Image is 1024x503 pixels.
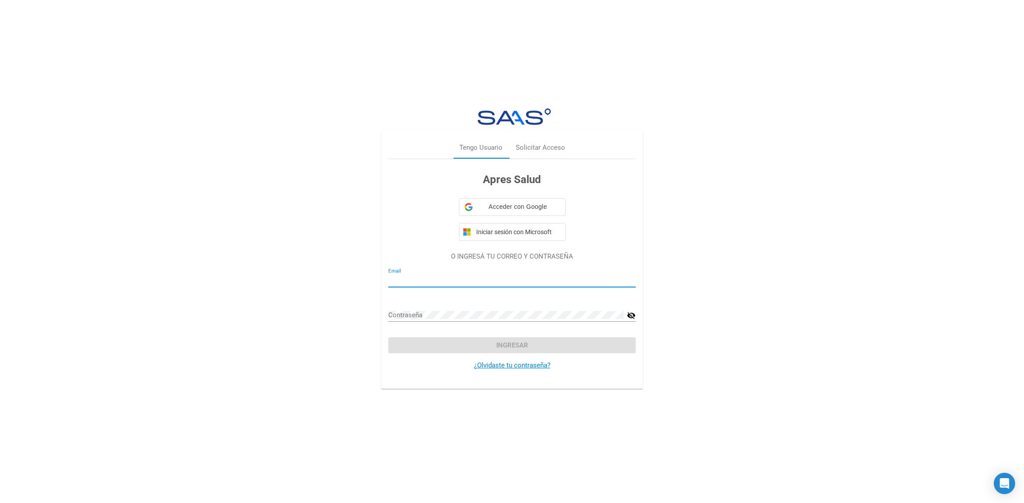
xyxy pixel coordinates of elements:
span: Ingresar [496,341,528,349]
div: Tengo Usuario [459,143,502,153]
div: Solicitar Acceso [516,143,565,153]
mat-icon: visibility_off [627,310,636,321]
button: Ingresar [388,337,636,353]
span: Acceder con Google [476,202,560,212]
button: Iniciar sesión con Microsoft [459,223,566,241]
div: Open Intercom Messenger [994,473,1015,494]
p: O INGRESÁ TU CORREO Y CONTRASEÑA [388,251,636,262]
a: ¿Olvidaste tu contraseña? [474,361,550,369]
h3: Apres Salud [388,172,636,188]
span: Iniciar sesión con Microsoft [474,228,562,236]
div: Acceder con Google [459,198,566,216]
